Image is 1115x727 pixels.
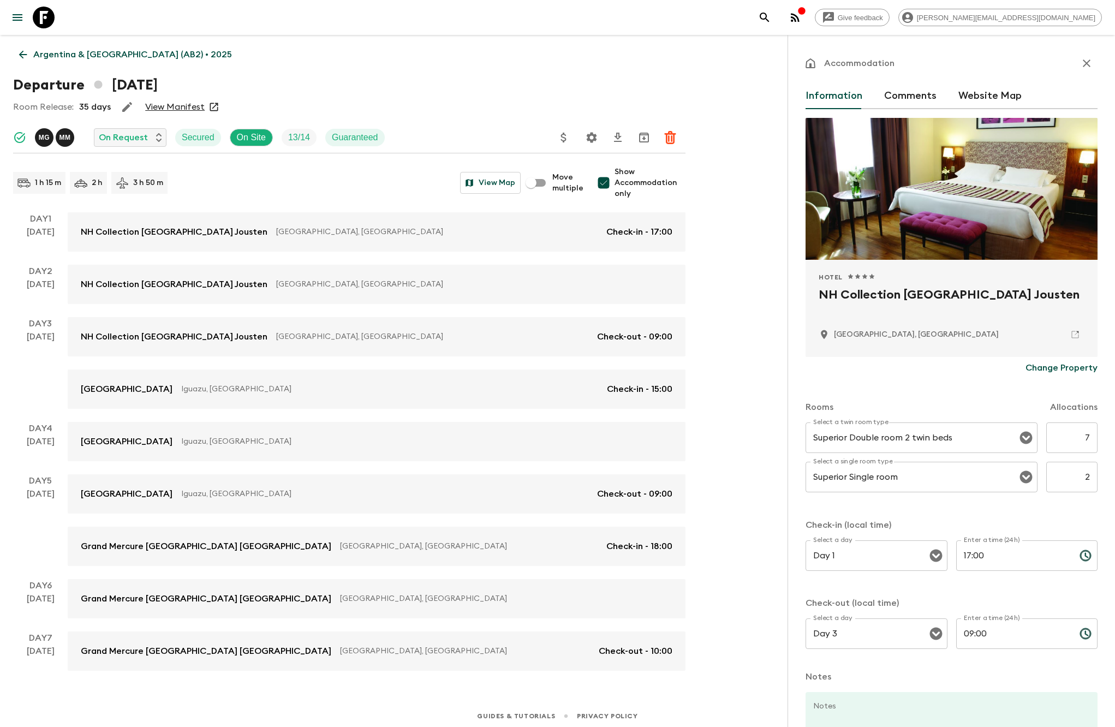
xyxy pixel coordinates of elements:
[615,166,685,199] span: Show Accommodation only
[59,133,70,142] p: M M
[81,592,331,605] p: Grand Mercure [GEOGRAPHIC_DATA] [GEOGRAPHIC_DATA]
[39,133,50,142] p: M G
[819,273,843,282] span: Hotel
[806,401,833,414] p: Rooms
[276,331,588,342] p: [GEOGRAPHIC_DATA], [GEOGRAPHIC_DATA]
[1075,545,1096,567] button: Choose time, selected time is 5:00 PM
[1018,430,1034,445] button: Open
[964,535,1020,545] label: Enter a time (24h)
[813,418,889,427] label: Select a twin room type
[282,129,317,146] div: Trip Fill
[276,279,664,290] p: [GEOGRAPHIC_DATA], [GEOGRAPHIC_DATA]
[13,317,68,330] p: Day 3
[181,488,588,499] p: Iguazu, [GEOGRAPHIC_DATA]
[181,436,664,447] p: Iguazu, [GEOGRAPHIC_DATA]
[958,83,1022,109] button: Website Map
[68,631,685,671] a: Grand Mercure [GEOGRAPHIC_DATA] [GEOGRAPHIC_DATA][GEOGRAPHIC_DATA], [GEOGRAPHIC_DATA]Check-out - ...
[597,330,672,343] p: Check-out - 09:00
[182,131,214,144] p: Secured
[477,710,555,722] a: Guides & Tutorials
[581,127,603,148] button: Settings
[1050,401,1098,414] p: Allocations
[81,645,331,658] p: Grand Mercure [GEOGRAPHIC_DATA] [GEOGRAPHIC_DATA]
[27,225,55,252] div: [DATE]
[1018,469,1034,485] button: Open
[607,383,672,396] p: Check-in - 15:00
[834,329,999,340] p: Buenos Aires, Argentina
[832,14,889,22] span: Give feedback
[7,7,28,28] button: menu
[92,177,103,188] p: 2 h
[606,540,672,553] p: Check-in - 18:00
[1025,357,1098,379] button: Change Property
[813,535,852,545] label: Select a day
[81,383,172,396] p: [GEOGRAPHIC_DATA]
[815,9,890,26] a: Give feedback
[928,548,944,563] button: Open
[13,265,68,278] p: Day 2
[145,102,205,112] a: View Manifest
[607,127,629,148] button: Download CSV
[806,118,1098,260] div: Photo of NH Collection Buenos Aires Jousten
[13,631,68,645] p: Day 7
[35,177,61,188] p: 1 h 15 m
[27,278,55,304] div: [DATE]
[33,48,232,61] p: Argentina & [GEOGRAPHIC_DATA] (AB2) • 2025
[181,384,598,395] p: Iguazu, [GEOGRAPHIC_DATA]
[606,225,672,239] p: Check-in - 17:00
[27,487,55,566] div: [DATE]
[599,645,672,658] p: Check-out - 10:00
[27,592,55,618] div: [DATE]
[13,74,158,96] h1: Departure [DATE]
[13,44,238,65] a: Argentina & [GEOGRAPHIC_DATA] (AB2) • 2025
[1025,361,1098,374] p: Change Property
[928,626,944,641] button: Open
[553,127,575,148] button: Update Price, Early Bird Discount and Costs
[133,177,163,188] p: 3 h 50 m
[68,474,685,514] a: [GEOGRAPHIC_DATA]Iguazu, [GEOGRAPHIC_DATA]Check-out - 09:00
[13,579,68,592] p: Day 6
[659,127,681,148] button: Delete
[68,422,685,461] a: [GEOGRAPHIC_DATA]Iguazu, [GEOGRAPHIC_DATA]
[898,9,1102,26] div: [PERSON_NAME][EMAIL_ADDRESS][DOMAIN_NAME]
[806,519,1098,532] p: Check-in (local time)
[597,487,672,500] p: Check-out - 09:00
[13,212,68,225] p: Day 1
[27,330,55,409] div: [DATE]
[68,212,685,252] a: NH Collection [GEOGRAPHIC_DATA] Jousten[GEOGRAPHIC_DATA], [GEOGRAPHIC_DATA]Check-in - 17:00
[13,100,74,114] p: Room Release:
[13,422,68,435] p: Day 4
[99,131,148,144] p: On Request
[68,370,685,409] a: [GEOGRAPHIC_DATA]Iguazu, [GEOGRAPHIC_DATA]Check-in - 15:00
[13,131,26,144] svg: Synced Successfully
[806,670,1098,683] p: Notes
[276,227,598,237] p: [GEOGRAPHIC_DATA], [GEOGRAPHIC_DATA]
[27,645,55,671] div: [DATE]
[806,597,1098,610] p: Check-out (local time)
[340,646,590,657] p: [GEOGRAPHIC_DATA], [GEOGRAPHIC_DATA]
[81,487,172,500] p: [GEOGRAPHIC_DATA]
[813,457,893,466] label: Select a single room type
[819,286,1084,321] h2: NH Collection [GEOGRAPHIC_DATA] Jousten
[81,278,267,291] p: NH Collection [GEOGRAPHIC_DATA] Jousten
[577,710,637,722] a: Privacy Policy
[79,100,111,114] p: 35 days
[68,317,685,356] a: NH Collection [GEOGRAPHIC_DATA] Jousten[GEOGRAPHIC_DATA], [GEOGRAPHIC_DATA]Check-out - 09:00
[754,7,776,28] button: search adventures
[81,330,267,343] p: NH Collection [GEOGRAPHIC_DATA] Jousten
[81,435,172,448] p: [GEOGRAPHIC_DATA]
[956,540,1071,571] input: hh:mm
[956,618,1071,649] input: hh:mm
[633,127,655,148] button: Archive (Completed, Cancelled or Unsynced Departures only)
[824,57,895,70] p: Accommodation
[230,129,273,146] div: On Site
[1075,623,1096,645] button: Choose time, selected time is 9:00 AM
[288,131,310,144] p: 13 / 14
[340,593,664,604] p: [GEOGRAPHIC_DATA], [GEOGRAPHIC_DATA]
[81,225,267,239] p: NH Collection [GEOGRAPHIC_DATA] Jousten
[552,172,584,194] span: Move multiple
[175,129,221,146] div: Secured
[35,128,76,147] button: MGMM
[68,527,685,566] a: Grand Mercure [GEOGRAPHIC_DATA] [GEOGRAPHIC_DATA][GEOGRAPHIC_DATA], [GEOGRAPHIC_DATA]Check-in - 1...
[237,131,266,144] p: On Site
